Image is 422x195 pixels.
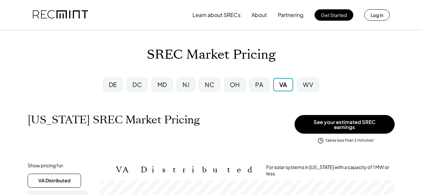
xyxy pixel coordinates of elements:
[192,8,241,22] button: Learn about SRECs
[364,9,390,21] button: Log in
[38,177,70,184] div: VA Distributed
[147,47,276,63] h1: SREC Market Pricing
[278,8,304,22] button: Partnering
[182,80,189,89] div: NJ
[157,80,167,89] div: MD
[28,162,64,169] div: Show pricing for:
[326,138,374,143] div: takes less than 2 minutes!
[205,80,214,89] div: NC
[315,9,353,21] button: Get Started
[303,80,313,89] div: WV
[295,115,395,134] button: See your estimated SREC earnings
[279,80,287,89] div: VA
[252,8,267,22] button: About
[266,164,395,177] div: For solar systems in [US_STATE] with a capacity of 1 MW or less.
[230,80,240,89] div: OH
[109,80,117,89] div: DE
[255,80,263,89] div: PA
[28,113,200,126] h1: [US_STATE] SREC Market Pricing
[132,80,142,89] div: DC
[33,4,88,26] img: recmint-logotype%403x.png
[116,165,256,175] h2: VA Distributed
